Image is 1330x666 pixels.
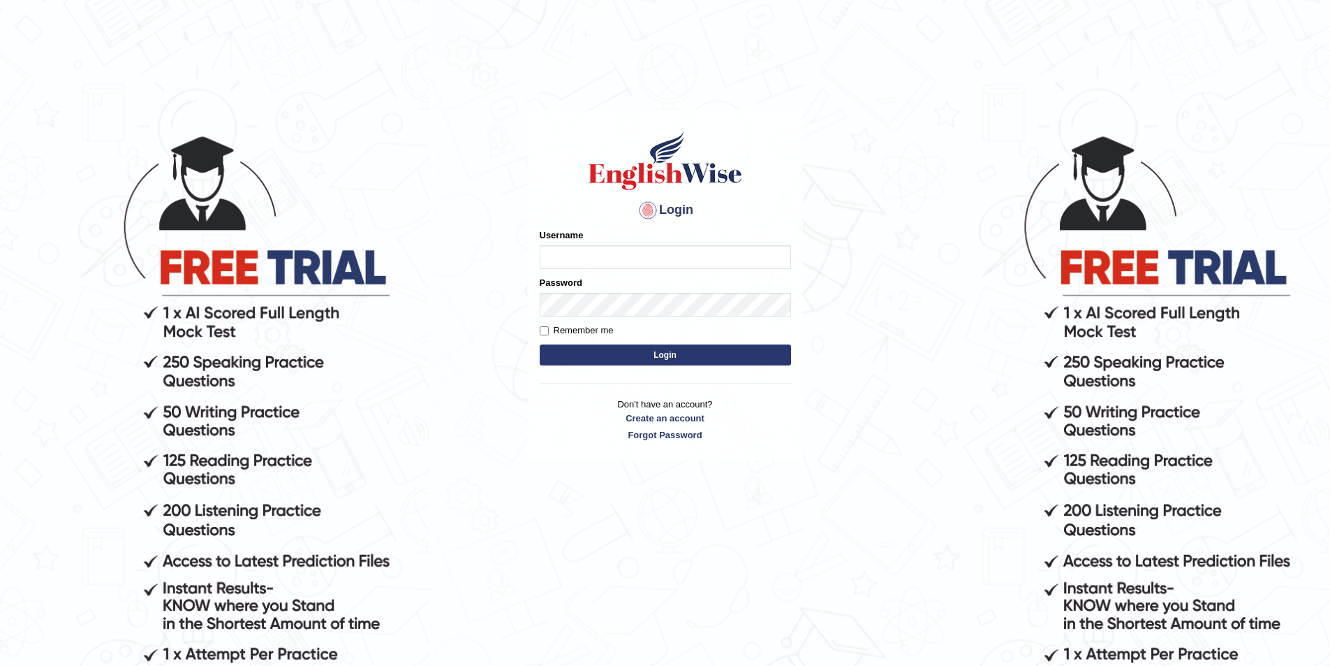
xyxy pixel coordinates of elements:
[540,412,791,425] a: Create an account
[540,398,791,441] p: Don't have an account?
[540,326,549,335] input: Remember me
[540,428,791,442] a: Forgot Password
[540,345,791,365] button: Login
[540,199,791,222] h4: Login
[540,229,584,242] label: Username
[540,324,614,338] label: Remember me
[586,129,745,192] img: Logo of English Wise sign in for intelligent practice with AI
[540,276,582,289] label: Password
